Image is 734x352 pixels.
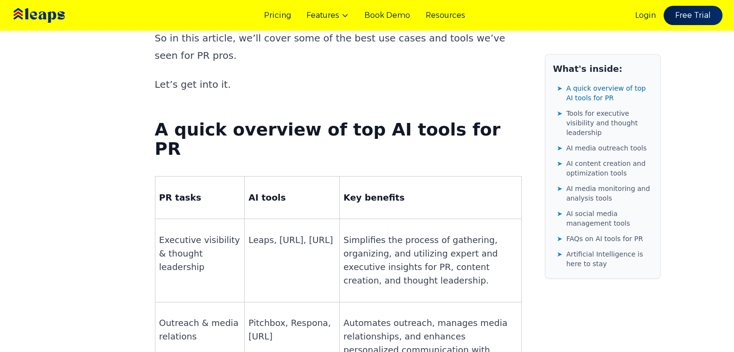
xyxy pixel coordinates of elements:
[155,76,522,93] p: Let’s get into it.
[557,184,563,193] span: ➤
[557,157,652,180] a: ➤AI content creation and optimization tools
[249,316,335,343] p: Pitchbox, Respona, [URL]
[557,107,652,139] a: ➤Tools for executive visibility and thought leadership
[159,233,240,274] p: Executive visibility & thought leadership
[557,234,563,244] span: ➤
[553,62,652,76] h2: What's inside:
[557,207,652,230] a: ➤AI social media management tools
[155,29,522,64] p: So in this article, we’ll cover some of the best use cases and tools we’ve seen for PR pros.
[557,81,652,105] a: ➤A quick overview of top AI tools for PR
[557,247,652,271] a: ➤Artificial Intelligence is here to stay
[12,1,94,29] img: Leaps Logo
[557,83,563,93] span: ➤
[566,108,652,137] span: Tools for executive visibility and thought leadership
[249,192,286,203] strong: AI tools
[426,10,465,21] a: Resources
[566,159,652,178] span: AI content creation and optimization tools
[557,232,652,245] a: ➤FAQs on AI tools for PR
[344,192,405,203] strong: Key benefits
[344,233,517,287] p: Simplifies the process of gathering, organizing, and utilizing expert and executive insights for ...
[159,192,201,203] strong: PR tasks
[664,6,722,25] a: Free Trial
[306,10,349,21] button: Features
[364,10,410,21] a: Book Demo
[557,249,563,259] span: ➤
[264,10,291,21] a: Pricing
[155,120,500,159] strong: A quick overview of top AI tools for PR
[249,233,335,247] p: Leaps, [URL], [URL]
[566,209,652,228] span: AI social media management tools
[635,10,656,21] a: Login
[557,209,563,218] span: ➤
[557,108,563,118] span: ➤
[566,184,652,203] span: AI media monitoring and analysis tools
[566,83,652,103] span: A quick overview of top AI tools for PR
[566,143,647,153] span: AI media outreach tools
[557,159,563,168] span: ➤
[557,182,652,205] a: ➤AI media monitoring and analysis tools
[566,234,643,244] span: FAQs on AI tools for PR
[557,141,652,155] a: ➤AI media outreach tools
[557,143,563,153] span: ➤
[566,249,652,269] span: Artificial Intelligence is here to stay
[159,316,240,343] p: Outreach & media relations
